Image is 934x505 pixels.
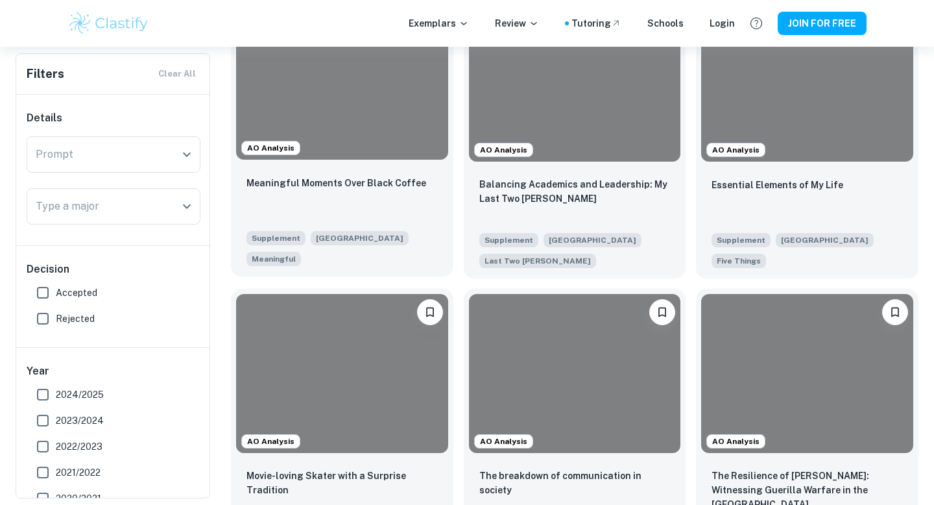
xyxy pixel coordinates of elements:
button: Please log in to bookmark exemplars [649,299,675,325]
span: 2024/2025 [56,388,104,402]
span: [GEOGRAPHIC_DATA] [776,233,874,247]
p: Balancing Academics and Leadership: My Last Two Summers [479,177,671,206]
span: AO Analysis [707,436,765,447]
span: [GEOGRAPHIC_DATA] [311,231,409,245]
span: Rejected [56,312,95,326]
span: Last Two [PERSON_NAME] [485,255,591,267]
span: 2021/2022 [56,465,101,480]
a: Schools [647,16,684,31]
span: 2023/2024 [56,413,104,428]
p: The breakdown of communication in society [479,469,671,497]
span: 2022/2023 [56,439,102,454]
span: Tell us about something that is meaningful to you and why. [246,251,301,266]
h6: Details [27,110,200,126]
h6: Year [27,363,200,379]
span: Supplement [246,231,305,245]
button: Open [178,145,196,164]
span: Five Things [717,255,761,267]
span: Supplement [479,233,538,247]
span: Accepted [56,286,97,300]
p: Movie-loving Skater with a Surprise Tradition [246,469,438,497]
h6: Filters [27,65,64,83]
p: Review [495,16,539,31]
a: Tutoring [571,16,621,31]
button: Open [178,197,196,216]
p: Essential Elements of My Life [712,178,843,192]
span: AO Analysis [242,142,300,154]
a: Login [710,16,735,31]
h6: Decision [27,262,200,277]
span: AO Analysis [475,436,533,447]
span: Meaningful [252,253,296,265]
span: Supplement [712,233,771,247]
span: AO Analysis [707,144,765,156]
img: Clastify logo [67,10,150,36]
p: Meaningful Moments Over Black Coffee [246,176,426,190]
span: AO Analysis [242,436,300,447]
button: JOIN FOR FREE [778,12,867,35]
span: List five things that are important to you. [712,252,766,268]
span: How did you spend your last two summers? [479,252,596,268]
p: Exemplars [409,16,469,31]
button: Please log in to bookmark exemplars [882,299,908,325]
span: AO Analysis [475,144,533,156]
button: Please log in to bookmark exemplars [417,299,443,325]
button: Help and Feedback [745,12,767,34]
span: [GEOGRAPHIC_DATA] [544,233,641,247]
